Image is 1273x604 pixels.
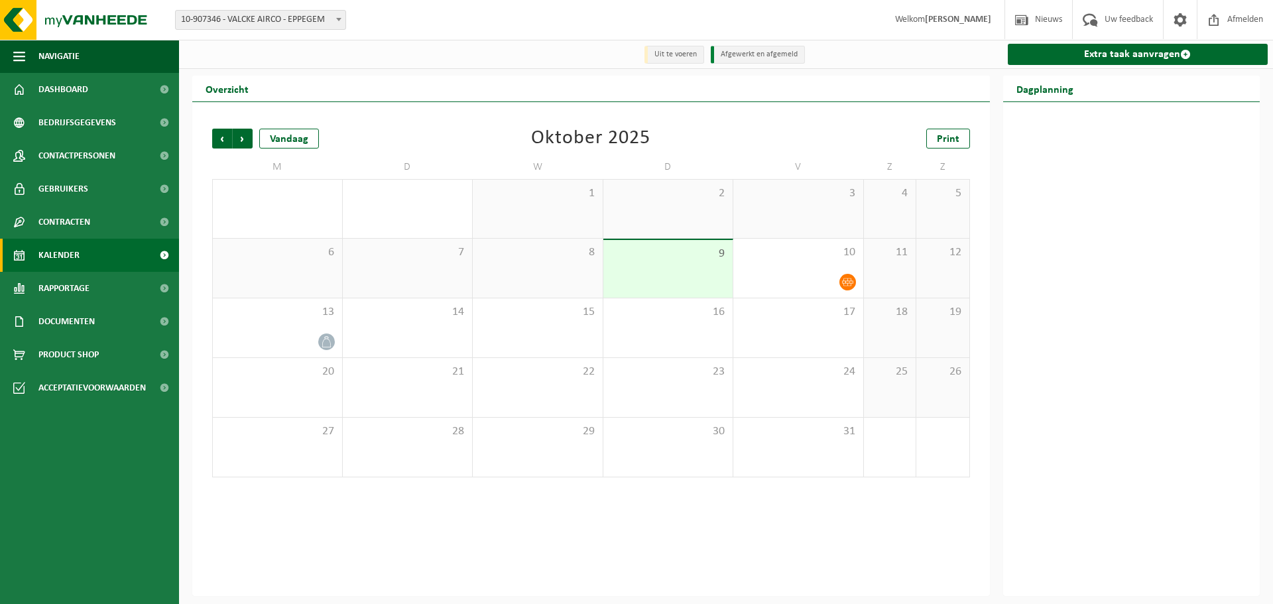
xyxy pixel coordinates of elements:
[192,76,262,101] h2: Overzicht
[176,11,345,29] span: 10-907346 - VALCKE AIRCO - EPPEGEM
[38,106,116,139] span: Bedrijfsgegevens
[343,155,473,179] td: D
[923,305,962,320] span: 19
[871,365,910,379] span: 25
[38,206,90,239] span: Contracten
[233,129,253,149] span: Volgende
[610,365,727,379] span: 23
[479,365,596,379] span: 22
[259,129,319,149] div: Vandaag
[610,186,727,201] span: 2
[925,15,991,25] strong: [PERSON_NAME]
[349,424,466,439] span: 28
[923,365,962,379] span: 26
[219,365,335,379] span: 20
[38,338,99,371] span: Product Shop
[916,155,969,179] td: Z
[38,73,88,106] span: Dashboard
[479,424,596,439] span: 29
[711,46,805,64] li: Afgewerkt en afgemeld
[740,424,857,439] span: 31
[531,129,650,149] div: Oktober 2025
[1008,44,1268,65] a: Extra taak aanvragen
[937,134,959,145] span: Print
[864,155,917,179] td: Z
[740,305,857,320] span: 17
[926,129,970,149] a: Print
[219,424,335,439] span: 27
[923,245,962,260] span: 12
[871,245,910,260] span: 11
[175,10,346,30] span: 10-907346 - VALCKE AIRCO - EPPEGEM
[733,155,864,179] td: V
[38,239,80,272] span: Kalender
[644,46,704,64] li: Uit te voeren
[38,139,115,172] span: Contactpersonen
[603,155,734,179] td: D
[610,305,727,320] span: 16
[212,129,232,149] span: Vorige
[349,365,466,379] span: 21
[479,245,596,260] span: 8
[923,186,962,201] span: 5
[219,305,335,320] span: 13
[1003,76,1087,101] h2: Dagplanning
[610,247,727,261] span: 9
[38,172,88,206] span: Gebruikers
[38,40,80,73] span: Navigatie
[871,186,910,201] span: 4
[38,272,90,305] span: Rapportage
[740,245,857,260] span: 10
[610,424,727,439] span: 30
[349,305,466,320] span: 14
[479,305,596,320] span: 15
[740,186,857,201] span: 3
[38,371,146,404] span: Acceptatievoorwaarden
[740,365,857,379] span: 24
[219,245,335,260] span: 6
[871,305,910,320] span: 18
[479,186,596,201] span: 1
[212,155,343,179] td: M
[38,305,95,338] span: Documenten
[473,155,603,179] td: W
[349,245,466,260] span: 7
